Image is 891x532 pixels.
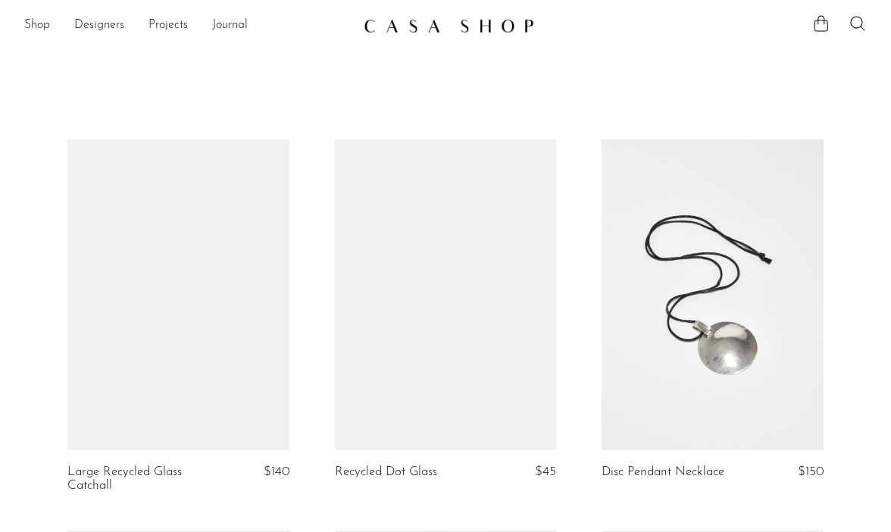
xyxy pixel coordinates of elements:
[264,465,289,478] span: $140
[24,13,352,39] nav: Desktop navigation
[535,465,556,478] span: $45
[602,465,724,479] a: Disc Pendant Necklace
[24,16,50,36] a: Shop
[74,16,124,36] a: Designers
[24,13,352,39] ul: NEW HEADER MENU
[212,16,248,36] a: Journal
[148,16,188,36] a: Projects
[335,465,437,479] a: Recycled Dot Glass
[798,465,824,478] span: $150
[67,465,214,493] a: Large Recycled Glass Catchall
